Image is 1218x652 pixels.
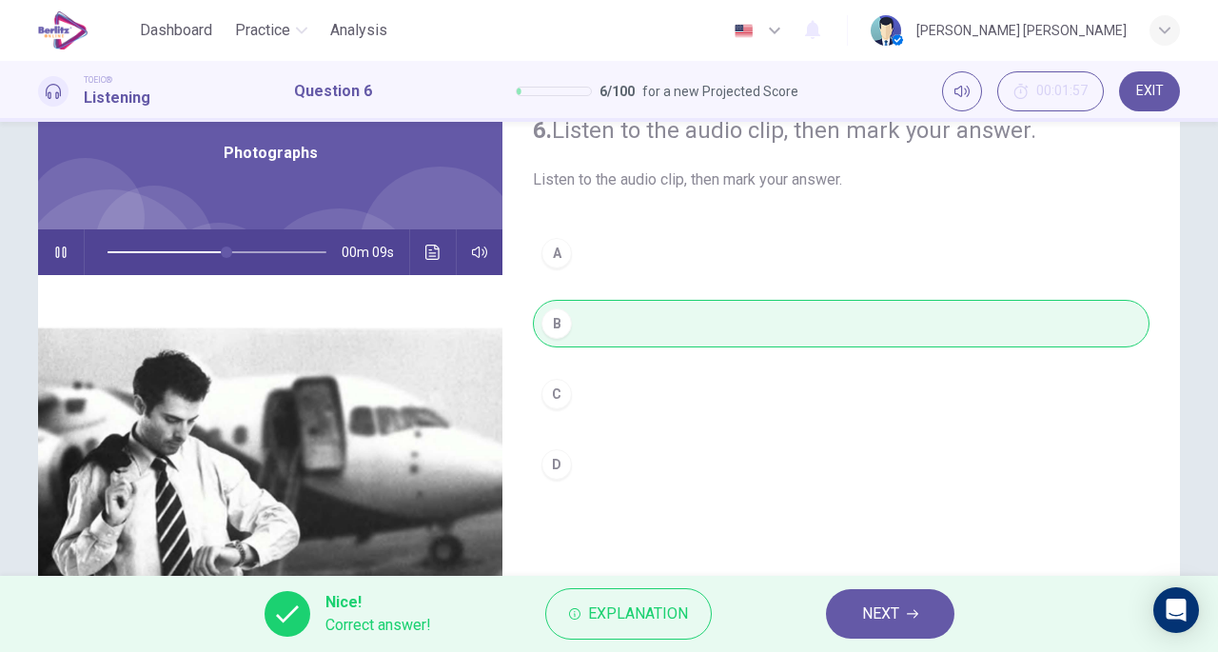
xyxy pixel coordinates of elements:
span: Correct answer! [325,614,431,637]
h4: Listen to the audio clip, then mark your answer. [533,115,1149,146]
span: Analysis [330,19,387,42]
span: Listen to the audio clip, then mark your answer. [533,168,1149,191]
img: EduSynch logo [38,11,88,49]
span: EXIT [1136,84,1164,99]
button: Click to see the audio transcription [418,229,448,275]
button: Dashboard [132,13,220,48]
span: Practice [235,19,290,42]
span: Dashboard [140,19,212,42]
div: Mute [942,71,982,111]
h1: Listening [84,87,150,109]
h1: Question 6 [294,80,372,103]
button: Explanation [545,588,712,640]
button: 00:01:57 [997,71,1104,111]
strong: 6. [533,117,552,144]
span: 00:01:57 [1036,84,1088,99]
button: NEXT [826,589,954,639]
span: NEXT [862,601,899,627]
span: Explanation [588,601,688,627]
button: EXIT [1119,71,1180,111]
span: for a new Projected Score [642,80,798,103]
div: [PERSON_NAME] [PERSON_NAME] [916,19,1127,42]
div: Hide [997,71,1104,111]
img: Profile picture [871,15,901,46]
span: TOEIC® [84,73,112,87]
span: 6 / 100 [599,80,635,103]
span: Photographs [224,142,318,165]
img: en [732,24,756,38]
span: Nice! [325,591,431,614]
a: EduSynch logo [38,11,132,49]
span: 00m 09s [342,229,409,275]
div: Open Intercom Messenger [1153,587,1199,633]
button: Practice [227,13,315,48]
button: Analysis [323,13,395,48]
